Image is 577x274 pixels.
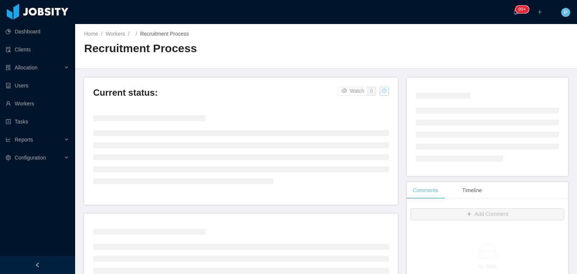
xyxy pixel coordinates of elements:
button: 0 [367,87,376,96]
span: / [101,31,103,37]
a: Home [84,31,98,37]
i: icon: plus [537,9,542,15]
span: Recruitment Process [140,31,189,37]
i: icon: line-chart [6,137,11,142]
a: icon: userWorkers [6,96,69,111]
h2: Recruitment Process [84,41,326,56]
button: icon: setting [380,87,389,96]
i: icon: bell [513,9,518,15]
i: icon: setting [6,155,11,160]
div: Timeline [456,182,488,199]
span: / [136,31,137,37]
button: icon: plusAdd Comment [411,208,564,220]
a: icon: robotUsers [6,78,69,93]
span: Allocation [15,65,38,71]
h3: Current status: [93,87,337,99]
span: Configuration [15,155,46,161]
i: icon: solution [6,65,11,70]
a: icon: pie-chartDashboard [6,24,69,39]
span: P [564,8,567,17]
span: Reports [15,137,33,143]
a: Workers [106,31,125,37]
sup: 1703 [515,6,529,13]
a: icon: auditClients [6,42,69,57]
a: icon: profileTasks [6,114,69,129]
div: Comments [407,182,444,199]
span: / [128,31,130,37]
